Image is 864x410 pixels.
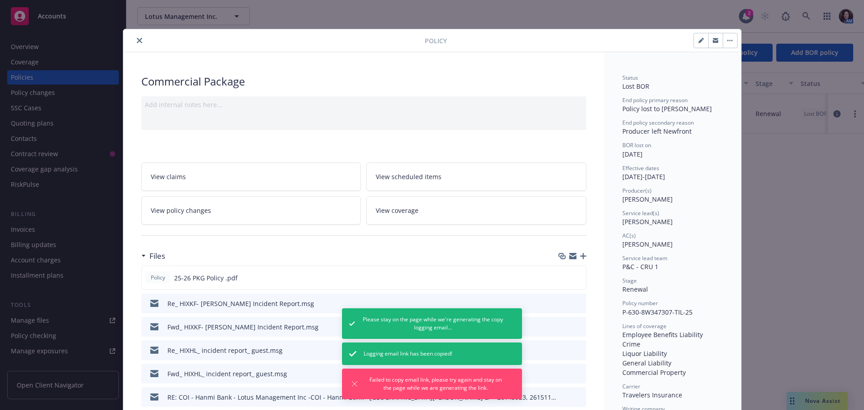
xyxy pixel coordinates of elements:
button: download file [560,369,567,378]
div: Crime [622,339,723,349]
span: End policy primary reason [622,96,688,104]
button: preview file [575,369,583,378]
span: Policy number [622,299,658,307]
span: Producer(s) [622,187,652,194]
span: Status [622,74,638,81]
div: Fwd_ HIXHL_ incident report_ guest.msg [167,369,287,378]
button: preview file [574,273,582,283]
div: Employee Benefits Liability [622,330,723,339]
button: close [134,35,145,46]
span: BOR lost on [622,141,651,149]
div: Re_ HIXHL_ incident report_ guest.msg [167,346,283,355]
span: View claims [151,172,186,181]
span: Effective dates [622,164,659,172]
button: download file [560,392,567,402]
span: Lost BOR [622,82,649,90]
button: Dismiss notification [349,378,360,389]
span: [PERSON_NAME] [622,195,673,203]
span: View policy changes [151,206,211,215]
button: preview file [575,322,583,332]
span: [PERSON_NAME] [622,217,673,226]
h3: Files [149,250,165,262]
span: Renewal [622,285,648,293]
span: Stage [622,277,637,284]
button: download file [560,273,567,283]
div: Re_ HIXKF- [PERSON_NAME] Incident Report.msg [167,299,314,308]
span: [DATE] [622,150,643,158]
button: preview file [575,346,583,355]
span: Failed to copy email link, please try again and stay on the page while we are generating the link. [367,376,504,392]
span: Producer left Newfront [622,127,692,135]
span: View scheduled items [376,172,441,181]
span: Policy [425,36,447,45]
button: download file [560,299,567,308]
div: Add internal notes here... [145,100,583,109]
span: [PERSON_NAME] [622,240,673,248]
button: preview file [575,299,583,308]
span: Service lead(s) [622,209,659,217]
span: Please stay on the page while we're generating the copy logging email... [362,315,504,332]
a: View coverage [366,196,586,225]
span: Logging email link has been copied! [364,350,452,358]
span: Carrier [622,383,640,390]
span: 25-26 PKG Policy .pdf [174,273,238,283]
span: P-630-8W347307-TIL-25 [622,308,693,316]
button: preview file [575,392,583,402]
span: P&C - CRU 1 [622,262,658,271]
span: View coverage [376,206,418,215]
a: View policy changes [141,196,361,225]
button: download file [560,322,567,332]
a: View claims [141,162,361,191]
button: download file [560,346,567,355]
div: Files [141,250,165,262]
span: Travelers Insurance [622,391,682,399]
span: End policy secondary reason [622,119,694,126]
span: Policy [149,274,167,282]
div: Commercial Package [141,74,586,89]
span: AC(s) [622,232,636,239]
div: Fwd_ HIXKF- [PERSON_NAME] Incident Report.msg [167,322,319,332]
a: View scheduled items [366,162,586,191]
div: RE: COI - Hanmi Bank - Lotus Management Inc -COI - Hanmi Bank - [GEOGRAPHIC_DATA][PERSON_NAME] LP... [167,392,557,402]
span: Lines of coverage [622,322,666,330]
div: Commercial Property [622,368,723,377]
span: Policy lost to [PERSON_NAME] [622,104,712,113]
div: General Liability [622,358,723,368]
span: Service lead team [622,254,667,262]
div: Liquor Liability [622,349,723,358]
div: [DATE] - [DATE] [622,164,723,181]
